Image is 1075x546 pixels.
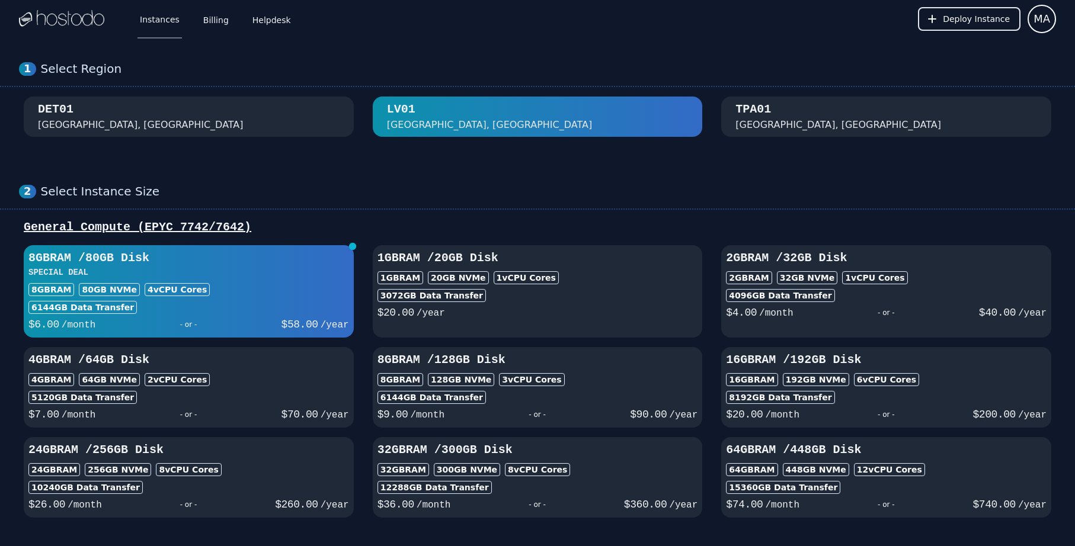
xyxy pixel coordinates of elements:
[624,499,667,510] span: $ 360.00
[428,271,489,284] div: 20 GB NVMe
[377,271,423,284] div: 1GB RAM
[19,219,1056,236] div: General Compute (EPYC 7742/7642)
[38,118,244,132] div: [GEOGRAPHIC_DATA], [GEOGRAPHIC_DATA]
[377,463,429,476] div: 32GB RAM
[377,481,492,494] div: 12288 GB Data Transfer
[281,409,318,420] span: $ 70.00
[281,319,318,330] span: $ 58.00
[28,481,143,494] div: 10240 GB Data Transfer
[373,437,703,518] button: 32GBRAM /300GB Disk32GBRAM300GB NVMe8vCPU Cores12288GB Data Transfer$36.00/month- or -$360.00/year
[765,500,799,510] span: /month
[377,391,486,404] div: 6144 GB Data Transfer
[95,406,281,423] div: - or -
[373,347,703,428] button: 8GBRAM /128GB Disk8GBRAM128GB NVMe3vCPU Cores6144GB Data Transfer$9.00/month- or -$90.00/year
[669,500,698,510] span: /year
[28,266,349,278] h3: SPECIAL DEAL
[973,409,1016,420] span: $ 200.00
[410,410,444,420] span: /month
[721,97,1051,137] button: TPA01 [GEOGRAPHIC_DATA], [GEOGRAPHIC_DATA]
[783,463,849,476] div: 448 GB NVMe
[19,62,36,76] div: 1
[726,289,834,302] div: 4096 GB Data Transfer
[373,97,703,137] button: LV01 [GEOGRAPHIC_DATA], [GEOGRAPHIC_DATA]
[434,463,500,476] div: 300 GB NVMe
[377,373,423,386] div: 8GB RAM
[28,442,349,458] h3: 24GB RAM / 256 GB Disk
[41,62,1056,76] div: Select Region
[428,373,494,386] div: 128 GB NVMe
[505,463,570,476] div: 8 vCPU Cores
[373,245,703,338] button: 1GBRAM /20GB Disk1GBRAM20GB NVMe1vCPU Cores3072GB Data Transfer$20.00/year
[979,307,1016,319] span: $ 40.00
[726,409,763,420] span: $ 20.00
[28,373,74,386] div: 4GB RAM
[28,319,59,330] span: $ 6.00
[28,301,137,314] div: 6144 GB Data Transfer
[68,500,102,510] span: /month
[79,373,140,386] div: 64 GB NVMe
[759,308,794,319] span: /month
[721,245,1051,338] button: 2GBRAM /32GB Disk2GBRAM32GB NVMe1vCPU Cores4096GB Data Transfer$4.00/month- or -$40.00/year
[377,442,698,458] h3: 32GB RAM / 300 GB Disk
[377,409,408,420] span: $ 9.00
[321,500,349,510] span: /year
[417,308,445,319] span: /year
[79,283,140,296] div: 80 GB NVMe
[321,320,349,330] span: /year
[630,409,667,420] span: $ 90.00
[799,496,972,513] div: - or -
[19,10,104,28] img: Logo
[918,7,1020,31] button: Deploy Instance
[377,289,486,302] div: 3072 GB Data Transfer
[726,499,763,510] span: $ 74.00
[726,307,757,319] span: $ 4.00
[38,101,73,118] div: DET01
[28,283,74,296] div: 8GB RAM
[1028,5,1056,33] button: User menu
[726,250,1047,266] h3: 2GB RAM / 32 GB Disk
[726,391,834,404] div: 8192 GB Data Transfer
[95,316,281,333] div: - or -
[1018,500,1047,510] span: /year
[19,185,36,198] div: 2
[973,499,1016,510] span: $ 740.00
[28,352,349,368] h3: 4GB RAM / 64 GB Disk
[726,442,1047,458] h3: 64GB RAM / 448 GB Disk
[799,406,972,423] div: - or -
[145,283,210,296] div: 4 vCPU Cores
[156,463,221,476] div: 8 vCPU Cores
[24,97,354,137] button: DET01 [GEOGRAPHIC_DATA], [GEOGRAPHIC_DATA]
[377,352,698,368] h3: 8GB RAM / 128 GB Disk
[28,499,65,510] span: $ 26.00
[735,101,771,118] div: TPA01
[450,496,623,513] div: - or -
[943,13,1010,25] span: Deploy Instance
[735,118,941,132] div: [GEOGRAPHIC_DATA], [GEOGRAPHIC_DATA]
[726,463,778,476] div: 64GB RAM
[28,250,349,266] h3: 8GB RAM / 80 GB Disk
[1034,11,1050,27] span: MA
[41,184,1056,199] div: Select Instance Size
[794,304,979,321] div: - or -
[1018,410,1047,420] span: /year
[28,463,80,476] div: 24GB RAM
[275,499,318,510] span: $ 260.00
[28,409,59,420] span: $ 7.00
[24,347,354,428] button: 4GBRAM /64GB Disk4GBRAM64GB NVMe2vCPU Cores5120GB Data Transfer$7.00/month- or -$70.00/year
[726,481,840,494] div: 15360 GB Data Transfer
[842,271,907,284] div: 1 vCPU Cores
[669,410,698,420] span: /year
[726,352,1047,368] h3: 16GB RAM / 192 GB Disk
[783,373,849,386] div: 192 GB NVMe
[145,373,210,386] div: 2 vCPU Cores
[499,373,564,386] div: 3 vCPU Cores
[85,463,151,476] div: 256 GB NVMe
[444,406,630,423] div: - or -
[24,245,354,338] button: 8GBRAM /80GB DiskSPECIAL DEAL8GBRAM80GB NVMe4vCPU Cores6144GB Data Transfer$6.00/month- or -$58.0...
[726,271,772,284] div: 2GB RAM
[854,373,919,386] div: 6 vCPU Cores
[24,437,354,518] button: 24GBRAM /256GB Disk24GBRAM256GB NVMe8vCPU Cores10240GB Data Transfer$26.00/month- or -$260.00/year
[62,410,96,420] span: /month
[377,250,698,266] h3: 1GB RAM / 20 GB Disk
[1018,308,1047,319] span: /year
